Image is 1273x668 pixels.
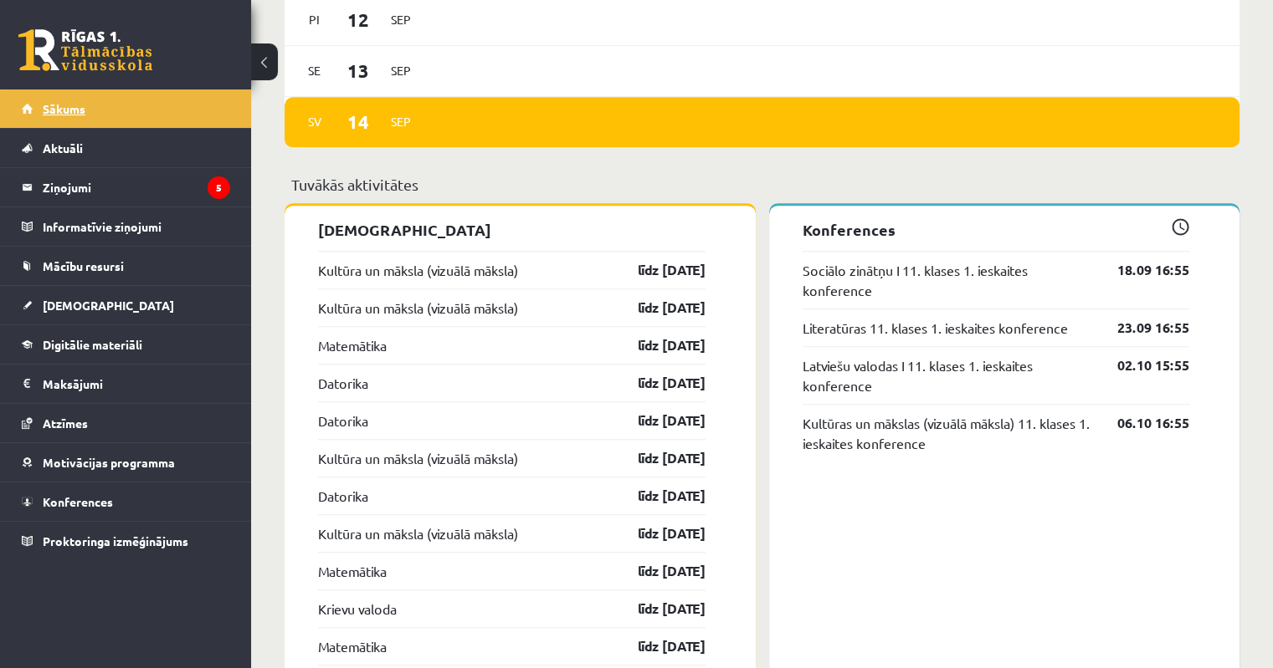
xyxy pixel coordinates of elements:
[383,58,418,84] span: Sep
[608,298,706,318] a: līdz [DATE]
[43,455,175,470] span: Motivācijas programma
[608,523,706,543] a: līdz [DATE]
[318,636,387,656] a: Matemātika
[332,57,384,84] span: 13
[22,443,230,482] a: Motivācijas programma
[22,247,230,285] a: Mācību resursi
[1092,355,1189,375] a: 02.10 15:55
[803,218,1190,241] p: Konferences
[608,636,706,656] a: līdz [DATE]
[608,335,706,355] a: līdz [DATE]
[22,207,230,246] a: Informatīvie ziņojumi
[22,404,230,442] a: Atzīmes
[22,168,230,207] a: Ziņojumi5
[318,335,387,355] a: Matemātika
[318,218,706,241] p: [DEMOGRAPHIC_DATA]
[43,365,230,403] legend: Maksājumi
[297,109,332,135] span: Sv
[318,373,368,393] a: Datorika
[608,448,706,468] a: līdz [DATE]
[1092,260,1189,280] a: 18.09 16:55
[608,599,706,619] a: līdz [DATE]
[43,533,188,548] span: Proktoringa izmēģinājums
[318,260,518,280] a: Kultūra un māksla (vizuālā māksla)
[318,410,368,431] a: Datorika
[608,373,706,393] a: līdz [DATE]
[318,561,387,581] a: Matemātika
[43,258,124,273] span: Mācību resursi
[22,522,230,560] a: Proktoringa izmēģinājums
[1092,413,1189,433] a: 06.10 16:55
[383,109,418,135] span: Sep
[43,416,88,431] span: Atzīmes
[608,486,706,506] a: līdz [DATE]
[332,6,384,33] span: 12
[803,355,1093,395] a: Latviešu valodas I 11. klases 1. ieskaites konference
[22,365,230,403] a: Maksājumi
[1092,318,1189,338] a: 23.09 16:55
[803,318,1068,338] a: Literatūras 11. klases 1. ieskaites konference
[297,7,332,33] span: Pi
[318,448,518,468] a: Kultūra un māksla (vizuālā māksla)
[43,168,230,207] legend: Ziņojumi
[332,108,384,135] span: 14
[318,486,368,506] a: Datorika
[22,482,230,521] a: Konferences
[22,325,230,364] a: Digitālie materiāli
[43,140,83,156] span: Aktuāli
[18,29,152,71] a: Rīgas 1. Tālmācības vidusskola
[608,561,706,581] a: līdz [DATE]
[43,207,230,246] legend: Informatīvie ziņojumi
[43,298,174,313] span: [DEMOGRAPHIC_DATA]
[383,7,418,33] span: Sep
[291,173,1233,196] p: Tuvākās aktivitātes
[297,58,332,84] span: Se
[43,494,113,509] span: Konferences
[208,176,230,199] i: 5
[803,260,1093,300] a: Sociālo zinātņu I 11. klases 1. ieskaites konference
[608,260,706,280] a: līdz [DATE]
[22,286,230,324] a: [DEMOGRAPHIC_DATA]
[22,89,230,128] a: Sākums
[43,101,85,116] span: Sākums
[608,410,706,431] a: līdz [DATE]
[43,337,142,352] span: Digitālie materiāli
[318,523,518,543] a: Kultūra un māksla (vizuālā māksla)
[318,298,518,318] a: Kultūra un māksla (vizuālā māksla)
[803,413,1093,453] a: Kultūras un mākslas (vizuālā māksla) 11. klases 1. ieskaites konference
[22,129,230,167] a: Aktuāli
[318,599,397,619] a: Krievu valoda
